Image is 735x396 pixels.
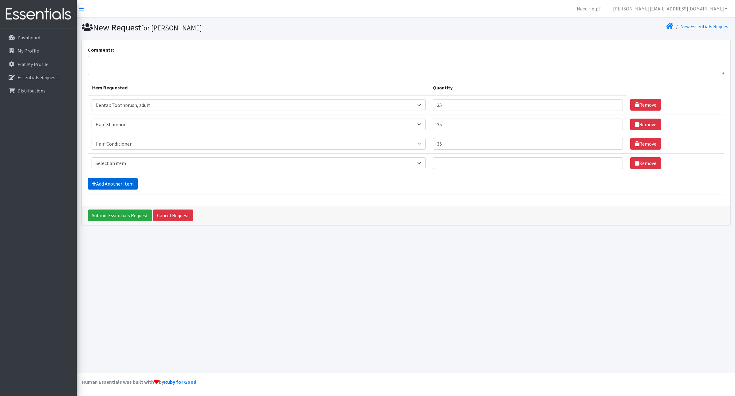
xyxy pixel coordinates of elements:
a: Edit My Profile [2,58,74,70]
p: Essentials Requests [18,74,60,80]
a: Remove [630,119,661,130]
a: Need Help? [572,2,606,15]
a: Dashboard [2,31,74,44]
a: Remove [630,99,661,111]
p: Dashboard [18,34,40,41]
strong: Human Essentials was built with by . [82,379,198,385]
th: Quantity [429,80,627,95]
small: for [PERSON_NAME] [141,23,202,32]
a: Ruby for Good [164,379,196,385]
p: Edit My Profile [18,61,49,67]
a: Add Another Item [88,178,138,190]
a: My Profile [2,45,74,57]
a: Essentials Requests [2,71,74,84]
th: Item Requested [88,80,429,95]
a: Distributions [2,84,74,97]
img: HumanEssentials [2,4,74,25]
a: Cancel Request [153,210,193,221]
p: Distributions [18,88,45,94]
p: My Profile [18,48,39,54]
a: [PERSON_NAME][EMAIL_ADDRESS][DOMAIN_NAME] [608,2,733,15]
a: New Essentials Request [680,23,730,29]
a: Remove [630,157,661,169]
h1: New Request [82,22,404,33]
input: Submit Essentials Request [88,210,152,221]
a: Remove [630,138,661,150]
label: Comments: [88,46,114,53]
